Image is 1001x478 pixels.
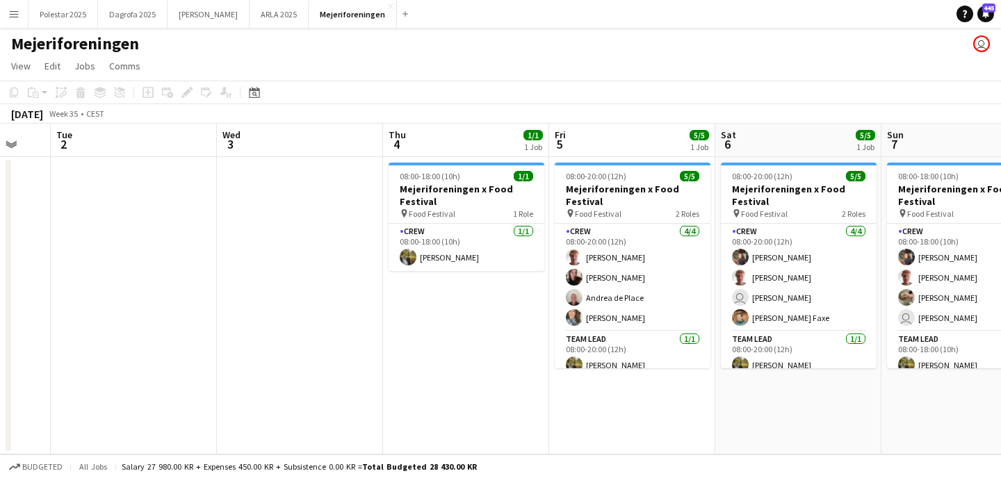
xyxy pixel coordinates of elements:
[44,60,60,72] span: Edit
[973,35,990,52] app-user-avatar: Tatianna Tobiassen
[6,57,36,75] a: View
[11,107,43,121] div: [DATE]
[362,461,477,472] span: Total Budgeted 28 430.00 KR
[46,108,81,119] span: Week 35
[7,459,65,475] button: Budgeted
[309,1,397,28] button: Mejeriforeningen
[122,461,477,472] div: Salary 27 980.00 KR + Expenses 450.00 KR + Subsistence 0.00 KR =
[98,1,168,28] button: Dagrofa 2025
[76,461,110,472] span: All jobs
[39,57,66,75] a: Edit
[22,462,63,472] span: Budgeted
[982,3,995,13] span: 445
[250,1,309,28] button: ARLA 2025
[69,57,101,75] a: Jobs
[104,57,146,75] a: Comms
[977,6,994,22] a: 445
[86,108,104,119] div: CEST
[168,1,250,28] button: [PERSON_NAME]
[29,1,98,28] button: Polestar 2025
[11,33,139,54] h1: Mejeriforeningen
[74,60,95,72] span: Jobs
[11,60,31,72] span: View
[109,60,140,72] span: Comms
